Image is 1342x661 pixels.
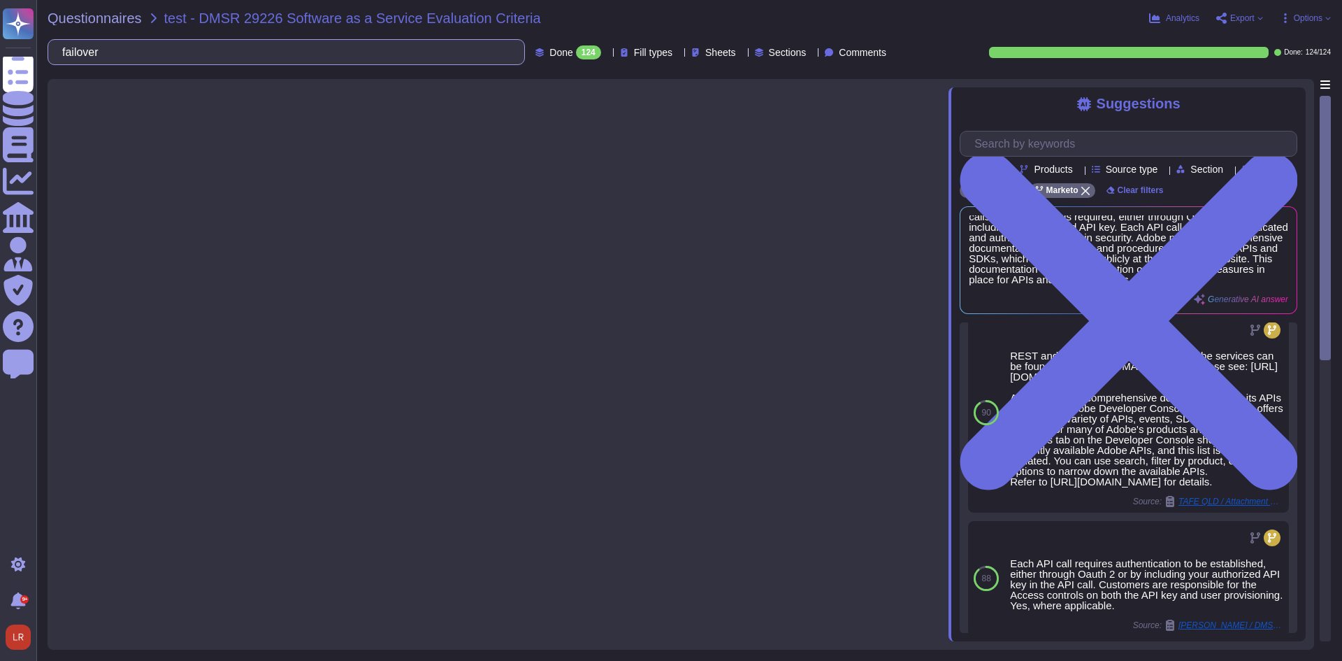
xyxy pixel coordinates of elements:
span: test - DMSR 29226 Software as a Service Evaluation Criteria [164,11,541,25]
div: 9+ [20,595,29,604]
div: Each API call requires authentication to be established, either through Oauth 2 or by including y... [1010,558,1283,611]
span: Fill types [634,48,672,57]
span: Source: [1133,620,1283,631]
span: Done: [1284,49,1303,56]
span: Questionnaires [48,11,142,25]
button: user [3,622,41,653]
span: Done [549,48,572,57]
span: Options [1294,14,1322,22]
span: Export [1230,14,1255,22]
span: Analytics [1166,14,1199,22]
div: 124 [576,45,601,59]
span: 90 [981,408,990,417]
span: Sections [769,48,807,57]
input: Search by keywords [55,40,510,64]
span: 124 / 124 [1306,49,1331,56]
input: Search by keywords [967,132,1297,156]
span: Sheets [705,48,736,57]
img: user [6,625,31,650]
span: [PERSON_NAME] / DMSR 28158 McL Marketo IT Third Party Risk Profile [DATE] [1178,621,1283,630]
span: 88 [981,574,990,583]
button: Analytics [1149,13,1199,24]
span: Comments [839,48,886,57]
